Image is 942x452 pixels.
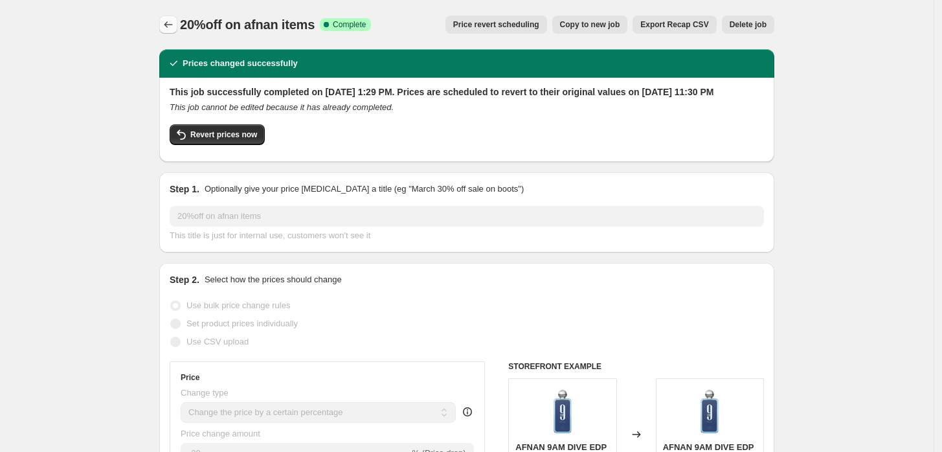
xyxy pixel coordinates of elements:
span: Revert prices now [190,130,257,140]
span: Complete [333,19,366,30]
span: Use bulk price change rules [186,300,290,310]
button: Price change jobs [159,16,177,34]
span: Delete job [730,19,767,30]
h2: Prices changed successfully [183,57,298,70]
span: Change type [181,388,229,398]
span: Set product prices individually [186,319,298,328]
input: 30% off holiday sale [170,206,764,227]
p: Select how the prices should change [205,273,342,286]
img: afnan-9am-dive-edp-100ml-7114394_80x.webp [684,385,735,437]
button: Export Recap CSV [633,16,716,34]
button: Delete job [722,16,774,34]
h6: STOREFRONT EXAMPLE [508,361,764,372]
i: This job cannot be edited because it has already completed. [170,102,394,112]
span: This title is just for internal use, customers won't see it [170,231,370,240]
h2: This job successfully completed on [DATE] 1:29 PM. Prices are scheduled to revert to their origin... [170,85,764,98]
button: Revert prices now [170,124,265,145]
h3: Price [181,372,199,383]
span: Export Recap CSV [640,19,708,30]
h2: Step 2. [170,273,199,286]
button: Copy to new job [552,16,628,34]
span: Copy to new job [560,19,620,30]
button: Price revert scheduling [445,16,547,34]
img: afnan-9am-dive-edp-100ml-7114394_80x.webp [537,385,589,437]
span: Price revert scheduling [453,19,539,30]
p: Optionally give your price [MEDICAL_DATA] a title (eg "March 30% off sale on boots") [205,183,524,196]
span: 20%off on afnan items [180,17,315,32]
h2: Step 1. [170,183,199,196]
span: Price change amount [181,429,260,438]
span: Use CSV upload [186,337,249,346]
div: help [461,405,474,418]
